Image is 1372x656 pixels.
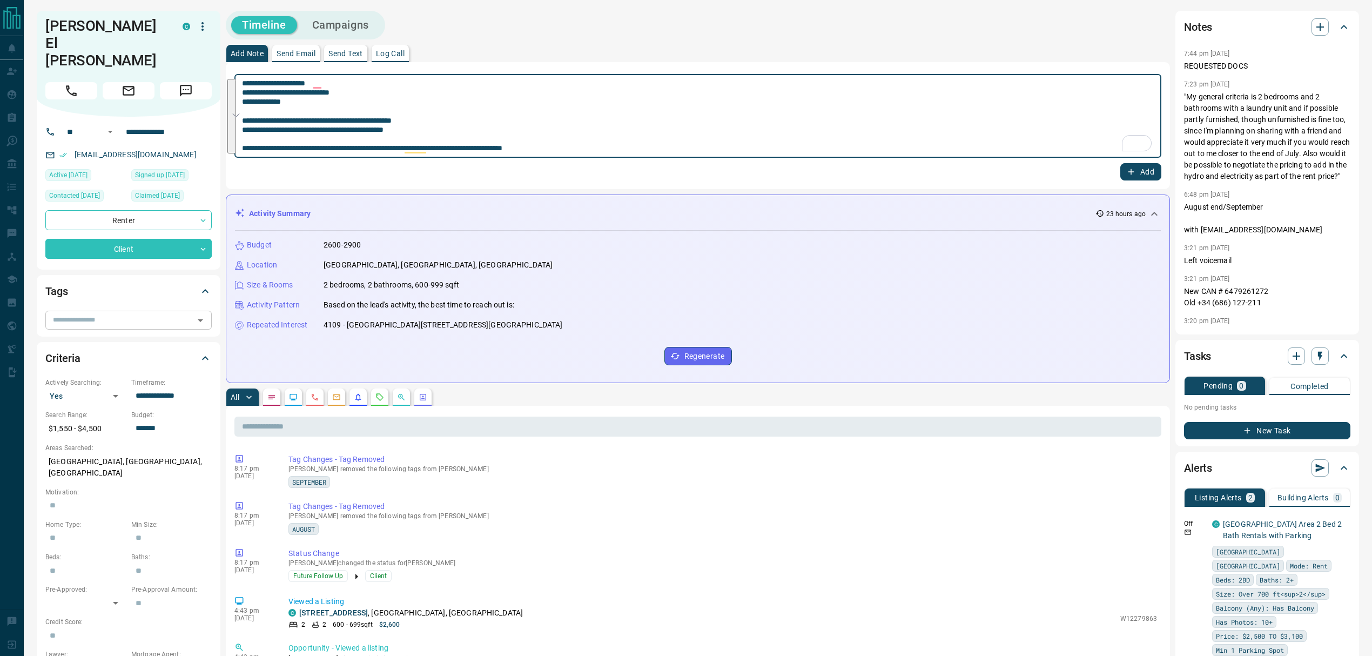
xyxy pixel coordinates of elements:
p: Pending [1203,382,1233,390]
div: Tags [45,278,212,304]
svg: Lead Browsing Activity [289,393,298,401]
span: AUGUST [292,524,315,534]
svg: Notes [267,393,276,401]
p: 600 - 699 sqft [333,620,372,630]
p: 2 [322,620,326,630]
p: 0 [1335,494,1340,501]
p: [DATE] [234,472,272,480]
div: Sat Apr 05 2025 [131,169,212,184]
p: Size & Rooms [247,279,293,291]
span: Price: $2,500 TO $3,100 [1216,631,1303,641]
p: Left voicemail [1184,255,1350,266]
p: [PERSON_NAME] removed the following tags from [PERSON_NAME] [288,512,1157,520]
svg: Calls [311,393,319,401]
p: Opportunity - Viewed a listing [288,642,1157,654]
svg: Email Verified [59,151,67,159]
p: Send Email [277,50,315,57]
p: [PERSON_NAME] changed the status for [PERSON_NAME] [288,559,1157,567]
h2: Alerts [1184,459,1212,477]
p: 0 [1239,382,1243,390]
svg: Opportunities [397,393,406,401]
p: Min Size: [131,520,212,530]
p: [DATE] [234,566,272,574]
p: Search Range: [45,410,126,420]
span: Min 1 Parking Spot [1216,645,1284,655]
span: Beds: 2BD [1216,574,1250,585]
button: Timeline [231,16,297,34]
p: Activity Pattern [247,299,300,311]
span: [GEOGRAPHIC_DATA] [1216,560,1280,571]
h2: Criteria [45,350,80,367]
p: $2,600 [379,620,400,630]
textarea: To enrich screen reader interactions, please activate Accessibility in Grammarly extension settings [242,79,1154,153]
p: New CAN # 6479261272 Old +34 (686) 127-211 [1184,286,1350,309]
div: Activity Summary23 hours ago [235,204,1161,224]
span: Baths: 2+ [1260,574,1294,585]
span: Email [103,82,154,99]
p: 7:23 pm [DATE] [1184,81,1230,88]
div: Notes [1184,14,1350,40]
span: Mode: Rent [1290,560,1328,571]
p: August end/September with [EMAIL_ADDRESS][DOMAIN_NAME] [1184,202,1350,236]
span: Claimed [DATE] [135,190,180,201]
p: 2 [1248,494,1253,501]
span: SEPTEMBER [292,477,326,487]
p: Building Alerts [1277,494,1329,501]
button: Open [104,125,117,138]
div: Renter [45,210,212,230]
p: Log Call [376,50,405,57]
p: Location [247,259,277,271]
p: Timeframe: [131,378,212,387]
span: Size: Over 700 ft<sup>2</sup> [1216,588,1326,599]
p: Baths: [131,552,212,562]
p: No pending tasks [1184,399,1350,416]
p: $1,550 - $4,500 [45,420,126,438]
p: Off [1184,519,1206,528]
span: Signed up [DATE] [135,170,185,180]
div: Tasks [1184,343,1350,369]
p: 8:17 pm [234,559,272,566]
p: [DATE] [234,519,272,527]
p: Actively Searching: [45,378,126,387]
p: Send Text [328,50,363,57]
div: condos.ca [183,23,190,30]
span: Client [370,571,387,581]
p: Repeated Interest [247,319,307,331]
p: W12279863 [1120,614,1157,624]
svg: Agent Actions [419,393,427,401]
svg: Requests [375,393,384,401]
p: Home Type: [45,520,126,530]
span: Contacted [DATE] [49,190,100,201]
div: condos.ca [1212,520,1220,528]
span: Has Photos: 10+ [1216,617,1273,627]
p: Pre-Approved: [45,585,126,594]
p: REQUESTED DOCS [1184,61,1350,72]
p: 6:48 pm [DATE] [1184,191,1230,198]
svg: Listing Alerts [354,393,362,401]
p: 3:20 pm [DATE] [1184,317,1230,325]
div: Wed Apr 23 2025 [131,190,212,205]
p: [GEOGRAPHIC_DATA], [GEOGRAPHIC_DATA], [GEOGRAPHIC_DATA] [324,259,553,271]
p: Status Change [288,548,1157,559]
span: [GEOGRAPHIC_DATA] [1216,546,1280,557]
p: Areas Searched: [45,443,212,453]
p: 4109 - [GEOGRAPHIC_DATA][STREET_ADDRESS][GEOGRAPHIC_DATA] [324,319,563,331]
p: Tag Changes - Tag Removed [288,454,1157,465]
button: Open [193,313,208,328]
span: Future Follow Up [293,571,343,581]
p: Motivation: [45,487,212,497]
a: [STREET_ADDRESS] [299,608,368,617]
button: New Task [1184,422,1350,439]
p: Budget: [131,410,212,420]
h2: Tasks [1184,347,1211,365]
p: 2600-2900 [324,239,361,251]
p: [DATE] [234,614,272,622]
p: 2 bedrooms, 2 bathrooms, 600-999 sqft [324,279,459,291]
button: Campaigns [301,16,380,34]
span: Balcony (Any): Has Balcony [1216,603,1314,613]
span: Call [45,82,97,99]
p: Activity Summary [249,208,311,219]
span: Active [DATE] [49,170,88,180]
div: Criteria [45,345,212,371]
a: [EMAIL_ADDRESS][DOMAIN_NAME] [75,150,197,159]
